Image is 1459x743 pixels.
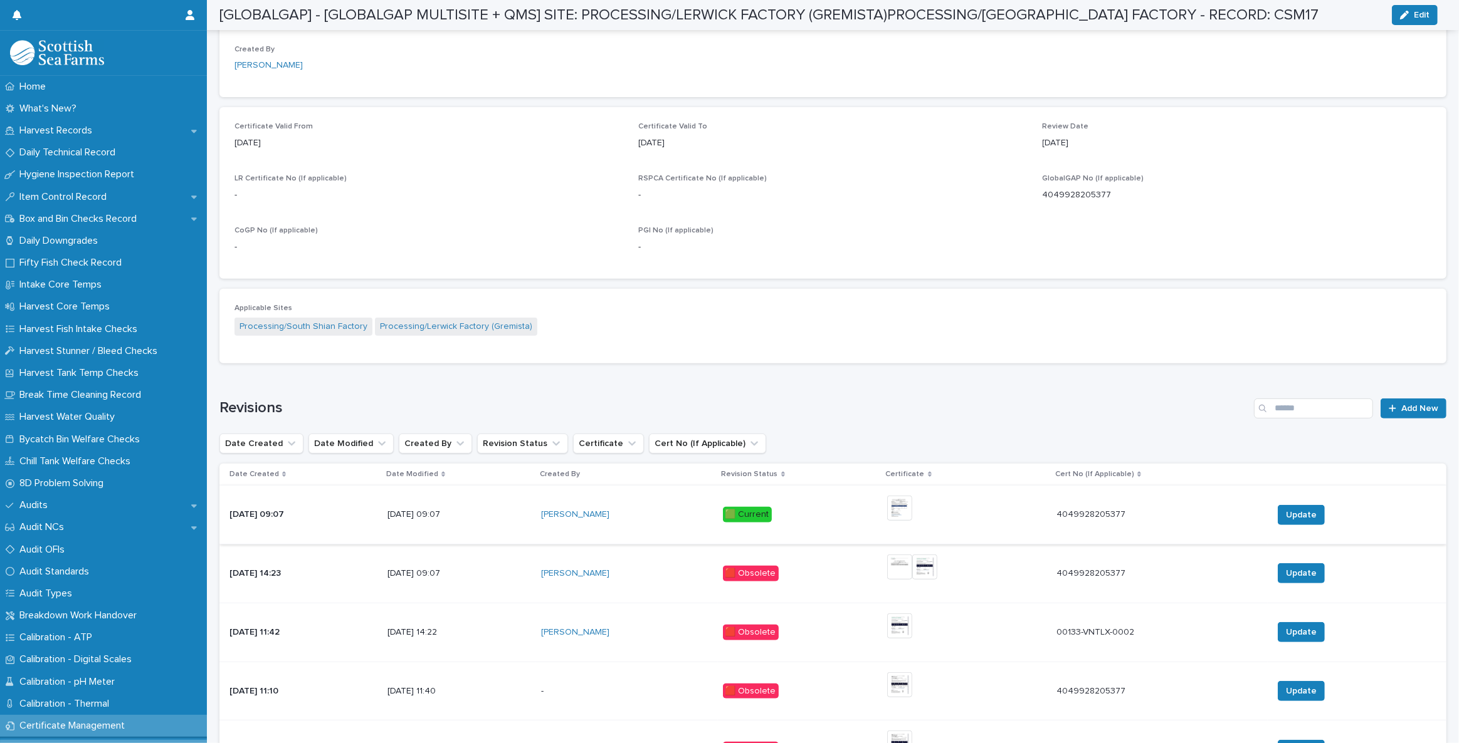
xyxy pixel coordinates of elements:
[229,509,377,520] p: [DATE] 09:07
[234,123,313,130] span: Certificate Valid From
[1056,683,1128,697] p: 4049928205377
[649,434,766,454] button: Cert No (If Applicable)
[234,137,623,150] p: [DATE]
[240,320,367,333] a: Processing/South Shian Factory
[1043,123,1089,130] span: Review Date
[229,467,279,481] p: Date Created
[1056,566,1128,579] p: 4049928205377
[477,434,568,454] button: Revision Status
[219,544,1446,603] tr: [DATE] 14:23[DATE] 09:07[PERSON_NAME] 🟥 Obsolete40499282053774049928205377 Update
[638,123,707,130] span: Certificate Valid To
[1043,189,1431,202] p: 4049928205377
[14,653,142,665] p: Calibration - Digital Scales
[14,103,87,115] p: What's New?
[234,227,318,234] span: CoGP No (If applicable)
[1381,398,1446,418] a: Add New
[1286,567,1317,579] span: Update
[14,477,113,489] p: 8D Problem Solving
[14,720,135,732] p: Certificate Management
[14,191,117,203] p: Item Control Record
[14,301,120,313] p: Harvest Core Temps
[234,175,347,182] span: LR Certificate No (If applicable)
[638,227,714,234] span: PGI No (If applicable)
[1286,626,1317,638] span: Update
[14,521,74,533] p: Audit NCs
[219,434,303,454] button: Date Created
[1286,509,1317,521] span: Update
[14,323,147,335] p: Harvest Fish Intake Checks
[14,213,147,225] p: Box and Bin Checks Record
[1056,507,1128,520] p: 4049928205377
[638,137,1027,150] p: [DATE]
[387,686,532,697] p: [DATE] 11:40
[638,189,1027,202] p: -
[1056,625,1137,638] p: 00133-VNTLX-0002
[1401,404,1438,413] span: Add New
[219,6,1319,24] h2: [GLOBALGAP] - [GLOBALGAP MULTISITE + QMS] SITE: PROCESSING/LERWICK FACTORY (GREMISTA)PROCESSING/[...
[234,304,292,312] span: Applicable Sites
[234,189,623,202] p: -
[541,568,609,579] a: [PERSON_NAME]
[14,676,125,688] p: Calibration - pH Meter
[1392,5,1438,25] button: Edit
[14,125,102,137] p: Harvest Records
[638,241,1027,254] p: -
[1278,622,1325,642] button: Update
[886,467,925,481] p: Certificate
[541,627,609,638] a: [PERSON_NAME]
[14,455,140,467] p: Chill Tank Welfare Checks
[234,46,275,53] span: Created By
[14,169,144,180] p: Hygiene Inspection Report
[14,257,132,269] p: Fifty Fish Check Record
[14,544,75,556] p: Audit OFIs
[723,566,779,581] div: 🟥 Obsolete
[14,345,167,357] p: Harvest Stunner / Bleed Checks
[14,411,125,423] p: Harvest Water Quality
[399,434,472,454] button: Created By
[14,588,82,600] p: Audit Types
[1286,685,1317,697] span: Update
[387,509,532,520] p: [DATE] 09:07
[234,59,303,72] a: [PERSON_NAME]
[541,686,712,697] p: -
[14,389,151,401] p: Break Time Cleaning Record
[14,434,150,445] p: Bycatch Bin Welfare Checks
[722,467,778,481] p: Revision Status
[229,627,377,638] p: [DATE] 11:42
[1278,505,1325,525] button: Update
[638,175,767,182] span: RSPCA Certificate No (If applicable)
[219,399,1249,417] h1: Revisions
[723,507,772,522] div: 🟩 Current
[723,625,779,640] div: 🟥 Obsolete
[229,568,377,579] p: [DATE] 14:23
[380,320,532,333] a: Processing/Lerwick Factory (Gremista)
[14,499,58,511] p: Audits
[1254,398,1373,418] input: Search
[14,566,99,578] p: Audit Standards
[1043,137,1431,150] p: [DATE]
[219,603,1446,662] tr: [DATE] 11:42[DATE] 14:22[PERSON_NAME] 🟥 Obsolete00133-VNTLX-000200133-VNTLX-0002 Update
[229,686,377,697] p: [DATE] 11:10
[540,467,580,481] p: Created By
[14,631,102,643] p: Calibration - ATP
[14,367,149,379] p: Harvest Tank Temp Checks
[1278,563,1325,583] button: Update
[1414,11,1430,19] span: Edit
[386,467,438,481] p: Date Modified
[14,698,119,710] p: Calibration - Thermal
[1055,467,1134,481] p: Cert No (If Applicable)
[573,434,644,454] button: Certificate
[308,434,394,454] button: Date Modified
[219,486,1446,544] tr: [DATE] 09:07[DATE] 09:07[PERSON_NAME] 🟩 Current40499282053774049928205377 Update
[14,610,147,621] p: Breakdown Work Handover
[14,279,112,291] p: Intake Core Temps
[10,40,104,65] img: mMrefqRFQpe26GRNOUkG
[14,235,108,247] p: Daily Downgrades
[14,147,125,158] p: Daily Technical Record
[1278,681,1325,701] button: Update
[387,627,532,638] p: [DATE] 14:22
[14,81,56,93] p: Home
[234,241,623,254] p: -
[1043,175,1144,182] span: GlobalGAP No (If applicable)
